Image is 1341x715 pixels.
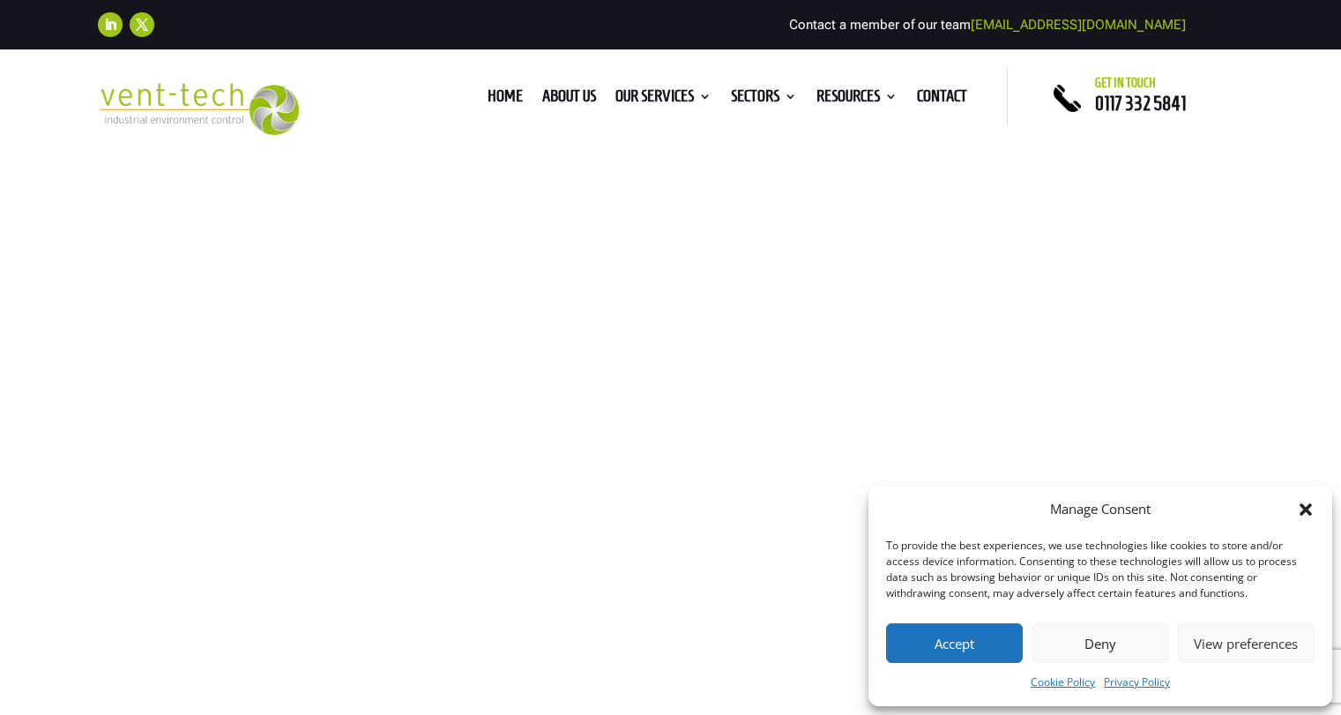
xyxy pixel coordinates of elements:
a: Sectors [731,90,797,109]
span: Get in touch [1095,76,1156,90]
a: Follow on X [130,12,154,37]
a: Contact [917,90,967,109]
span: Contact a member of our team [789,17,1186,33]
button: Deny [1032,623,1168,663]
a: Follow on LinkedIn [98,12,123,37]
a: [EMAIL_ADDRESS][DOMAIN_NAME] [971,17,1186,33]
div: To provide the best experiences, we use technologies like cookies to store and/or access device i... [886,538,1313,601]
img: 2023-09-27T08_35_16.549ZVENT-TECH---Clear-background [98,83,300,135]
a: About us [542,90,596,109]
div: Manage Consent [1050,499,1151,520]
a: Our Services [615,90,711,109]
a: Privacy Policy [1104,672,1170,693]
button: View preferences [1178,623,1315,663]
div: Close dialog [1297,501,1315,518]
a: Resources [816,90,898,109]
a: 0117 332 5841 [1095,93,1186,114]
button: Accept [886,623,1023,663]
a: Home [488,90,523,109]
a: Cookie Policy [1031,672,1095,693]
